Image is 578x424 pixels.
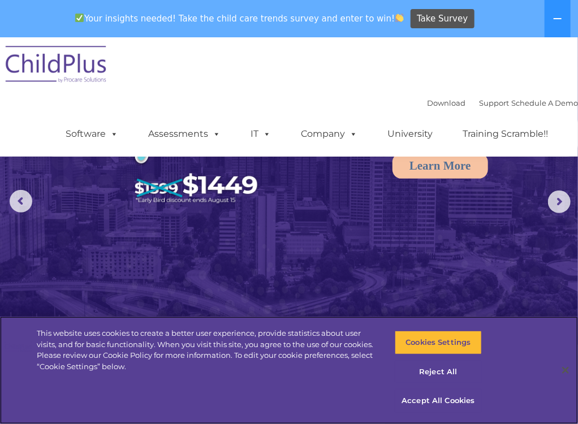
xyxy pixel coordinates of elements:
a: IT [239,123,282,145]
button: Reject All [395,360,481,384]
div: This website uses cookies to create a better user experience, provide statistics about user visit... [37,328,378,372]
a: University [376,123,444,145]
a: Company [290,123,369,145]
a: Schedule A Demo [511,98,578,107]
span: Your insights needed! Take the child care trends survey and enter to win! [70,7,409,29]
img: ✅ [75,14,84,22]
a: Support [479,98,509,107]
button: Close [553,358,578,383]
button: Cookies Settings [395,331,481,354]
a: Take Survey [411,9,475,29]
span: Take Survey [417,9,468,29]
a: Software [54,123,130,145]
a: Download [427,98,465,107]
font: | [427,98,578,107]
a: Learn More [392,153,488,179]
a: Assessments [137,123,232,145]
img: 👏 [395,14,404,22]
button: Accept All Cookies [395,389,481,413]
a: Training Scramble!! [451,123,559,145]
